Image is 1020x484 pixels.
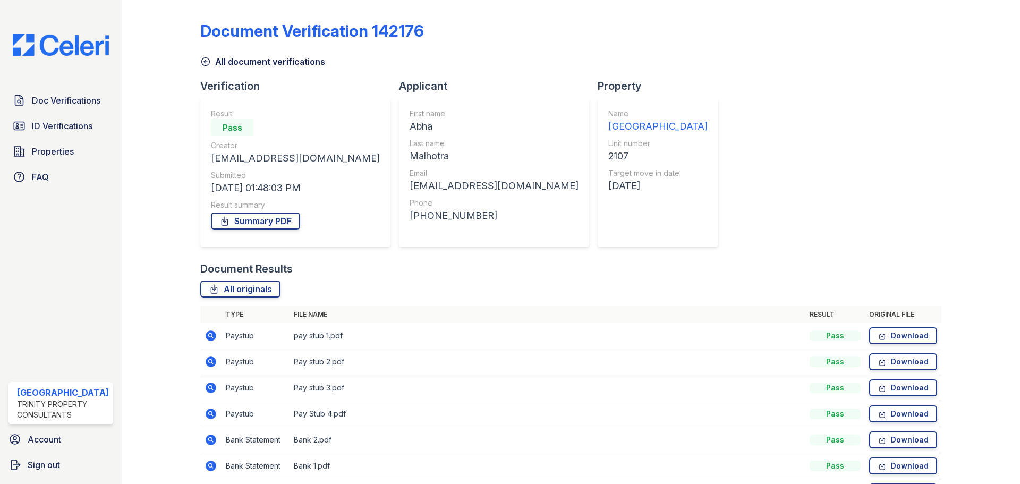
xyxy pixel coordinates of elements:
[410,208,579,223] div: [PHONE_NUMBER]
[211,140,380,151] div: Creator
[975,441,1009,473] iframe: chat widget
[211,108,380,119] div: Result
[222,323,290,349] td: Paystub
[290,323,805,349] td: pay stub 1.pdf
[222,375,290,401] td: Paystub
[410,168,579,179] div: Email
[8,141,113,162] a: Properties
[200,261,293,276] div: Document Results
[200,281,280,298] a: All originals
[410,138,579,149] div: Last name
[4,34,117,56] img: CE_Logo_Blue-a8612792a0a2168367f1c8372b55b34899dd931a85d93a1a3d3e32e68fde9ad4.png
[410,179,579,193] div: [EMAIL_ADDRESS][DOMAIN_NAME]
[810,383,861,393] div: Pass
[410,198,579,208] div: Phone
[200,21,424,40] div: Document Verification 142176
[8,115,113,137] a: ID Verifications
[222,401,290,427] td: Paystub
[608,168,708,179] div: Target move in date
[222,453,290,479] td: Bank Statement
[200,55,325,68] a: All document verifications
[8,166,113,188] a: FAQ
[805,306,865,323] th: Result
[211,213,300,230] a: Summary PDF
[869,431,937,448] a: Download
[211,181,380,196] div: [DATE] 01:48:03 PM
[290,453,805,479] td: Bank 1.pdf
[608,149,708,164] div: 2107
[810,356,861,367] div: Pass
[608,138,708,149] div: Unit number
[290,401,805,427] td: Pay Stub 4.pdf
[290,427,805,453] td: Bank 2.pdf
[869,379,937,396] a: Download
[290,349,805,375] td: Pay stub 2.pdf
[865,306,941,323] th: Original file
[810,409,861,419] div: Pass
[869,353,937,370] a: Download
[290,306,805,323] th: File name
[608,108,708,134] a: Name [GEOGRAPHIC_DATA]
[28,458,60,471] span: Sign out
[4,454,117,475] a: Sign out
[410,119,579,134] div: Abha
[200,79,399,94] div: Verification
[211,200,380,210] div: Result summary
[222,306,290,323] th: Type
[290,375,805,401] td: Pay stub 3.pdf
[869,405,937,422] a: Download
[608,119,708,134] div: [GEOGRAPHIC_DATA]
[410,149,579,164] div: Malhotra
[810,435,861,445] div: Pass
[869,327,937,344] a: Download
[17,386,109,399] div: [GEOGRAPHIC_DATA]
[32,145,74,158] span: Properties
[810,461,861,471] div: Pass
[608,179,708,193] div: [DATE]
[399,79,598,94] div: Applicant
[32,171,49,183] span: FAQ
[4,429,117,450] a: Account
[211,119,253,136] div: Pass
[32,120,92,132] span: ID Verifications
[211,170,380,181] div: Submitted
[810,330,861,341] div: Pass
[211,151,380,166] div: [EMAIL_ADDRESS][DOMAIN_NAME]
[32,94,100,107] span: Doc Verifications
[28,433,61,446] span: Account
[598,79,727,94] div: Property
[222,427,290,453] td: Bank Statement
[410,108,579,119] div: First name
[17,399,109,420] div: Trinity Property Consultants
[869,457,937,474] a: Download
[608,108,708,119] div: Name
[222,349,290,375] td: Paystub
[8,90,113,111] a: Doc Verifications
